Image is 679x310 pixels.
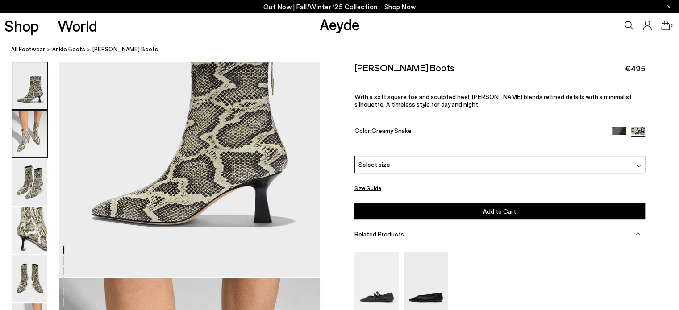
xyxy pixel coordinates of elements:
[58,18,97,33] a: World
[354,182,381,194] button: Size Guide
[636,231,640,236] img: svg%3E
[320,15,360,33] a: Aeyde
[354,127,604,137] div: Color:
[483,207,516,215] span: Add to Cart
[12,111,47,157] img: Elina Ankle Boots - Image 2
[637,164,641,168] img: svg%3E
[12,255,47,302] img: Elina Ankle Boots - Image 5
[354,203,645,219] button: Add to Cart
[384,3,416,11] span: Navigate to /collections/new-in
[263,1,416,12] p: Out Now | Fall/Winter ‘25 Collection
[354,62,454,73] h2: [PERSON_NAME] Boots
[4,18,39,33] a: Shop
[358,160,390,169] span: Select size
[371,127,412,134] span: Creamy Snake
[661,21,670,30] a: 0
[12,207,47,254] img: Elina Ankle Boots - Image 4
[52,45,85,53] span: ankle boots
[52,45,85,54] a: ankle boots
[12,62,47,109] img: Elina Ankle Boots - Image 1
[670,23,675,28] span: 0
[11,45,45,54] a: All Footwear
[12,159,47,206] img: Elina Ankle Boots - Image 3
[354,93,632,108] span: With a soft square toe and sculpted heel, [PERSON_NAME] blends refined details with a minimalist ...
[354,230,404,238] span: Related Products
[11,37,679,62] nav: breadcrumb
[92,45,158,54] span: [PERSON_NAME] Boots
[625,63,645,74] span: €495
